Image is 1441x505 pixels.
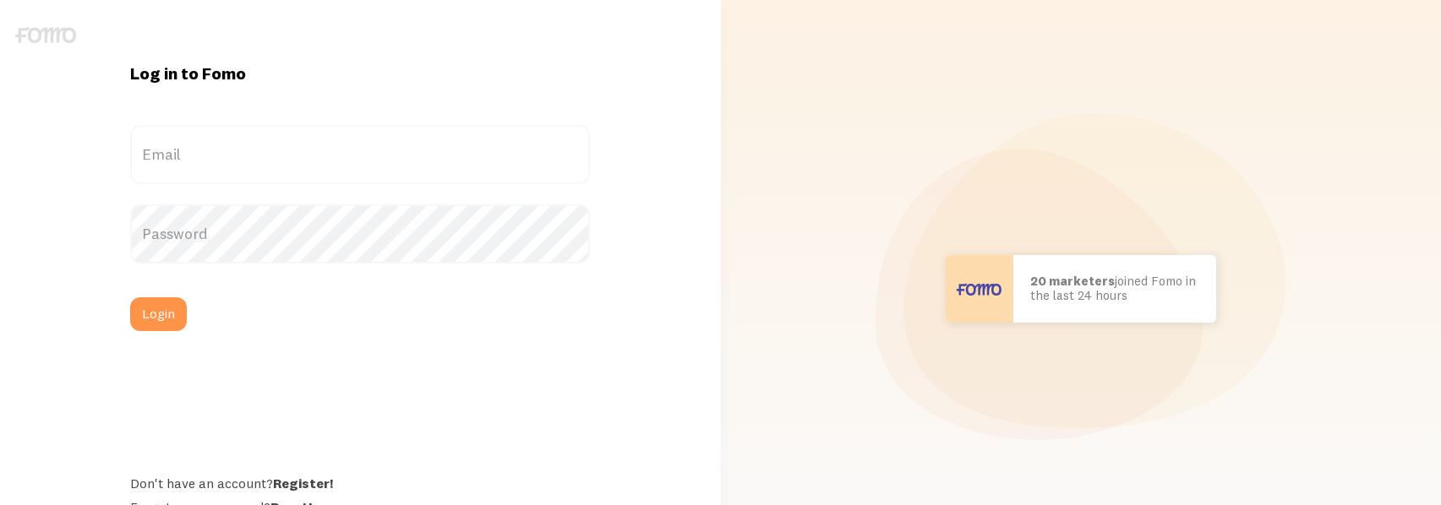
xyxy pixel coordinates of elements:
h1: Log in to Fomo [130,62,590,84]
button: Login [130,297,187,331]
div: Don't have an account? [130,475,590,491]
img: User avatar [946,255,1013,323]
a: Register! [273,475,333,491]
label: Email [130,125,590,184]
label: Password [130,204,590,263]
p: joined Fomo in the last 24 hours [1030,274,1199,302]
b: 20 marketers [1030,273,1115,289]
img: fomo-logo-gray-b99e0e8ada9f9040e2984d0d95b3b12da0074ffd48d1e5cb62ac37fc77b0b268.svg [15,27,76,43]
